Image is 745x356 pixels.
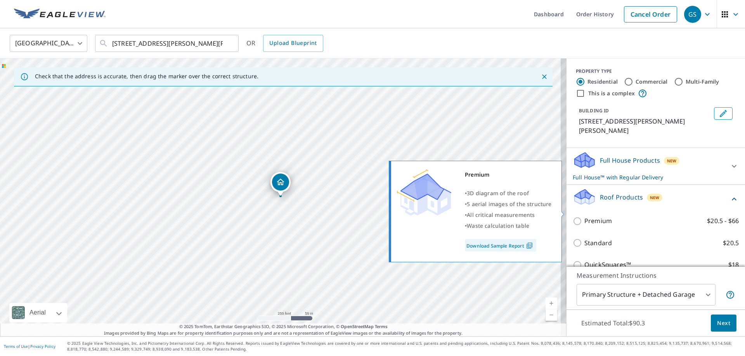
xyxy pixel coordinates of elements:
[35,73,258,80] p: Check that the address is accurate, then drag the marker over the correct structure.
[576,68,736,75] div: PROPERTY TYPE
[686,78,719,86] label: Multi-Family
[112,33,223,54] input: Search by address or latitude-longitude
[707,216,739,226] p: $20.5 - $66
[467,200,551,208] span: 5 aerial images of the structure
[577,284,716,306] div: Primary Structure + Detached Garage
[546,298,557,309] a: Current Level 17, Zoom In
[650,194,660,201] span: New
[179,323,388,330] span: © 2025 TomTom, Earthstar Geographics SIO, © 2025 Microsoft Corporation, ©
[579,117,711,135] p: [STREET_ADDRESS][PERSON_NAME][PERSON_NAME]
[67,341,741,352] p: © 2025 Eagle View Technologies, Inc. and Pictometry International Corp. All Rights Reserved. Repo...
[467,222,529,229] span: Waste calculation table
[624,6,677,22] a: Cancel Order
[726,290,735,299] span: Your report will include the primary structure and a detached garage if one exists.
[465,220,552,231] div: •
[577,271,735,280] p: Measurement Instructions
[573,188,739,210] div: Roof ProductsNew
[27,303,48,322] div: Aerial
[465,210,552,220] div: •
[546,309,557,321] a: Current Level 17, Zoom Out
[467,189,529,197] span: 3D diagram of the roof
[573,151,739,181] div: Full House ProductsNewFull House™ with Regular Delivery
[600,193,643,202] p: Roof Products
[711,315,736,332] button: Next
[584,216,612,226] p: Premium
[341,323,373,329] a: OpenStreetMap
[588,89,635,97] label: This is a complex
[4,344,28,349] a: Terms of Use
[667,158,677,164] span: New
[728,260,739,270] p: $18
[717,318,730,328] span: Next
[723,238,739,248] p: $20.5
[465,239,536,251] a: Download Sample Report
[587,78,618,86] label: Residential
[10,33,87,54] div: [GEOGRAPHIC_DATA]
[14,9,106,20] img: EV Logo
[524,242,535,249] img: Pdf Icon
[270,172,291,196] div: Dropped pin, building 1, Residential property, 42 Davis Ln Roslyn, NY 11576
[575,315,651,332] p: Estimated Total: $90.3
[579,107,609,114] p: BUILDING ID
[397,169,451,216] img: Premium
[9,303,67,322] div: Aerial
[684,6,701,23] div: GS
[465,188,552,199] div: •
[375,323,388,329] a: Terms
[269,38,317,48] span: Upload Blueprint
[263,35,323,52] a: Upload Blueprint
[584,238,612,248] p: Standard
[714,107,733,120] button: Edit building 1
[30,344,55,349] a: Privacy Policy
[600,156,660,165] p: Full House Products
[584,260,631,270] p: QuickSquares™
[467,211,535,218] span: All critical measurements
[539,72,549,82] button: Close
[573,173,725,181] p: Full House™ with Regular Delivery
[465,169,552,180] div: Premium
[465,199,552,210] div: •
[636,78,668,86] label: Commercial
[246,35,323,52] div: OR
[4,344,55,349] p: |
